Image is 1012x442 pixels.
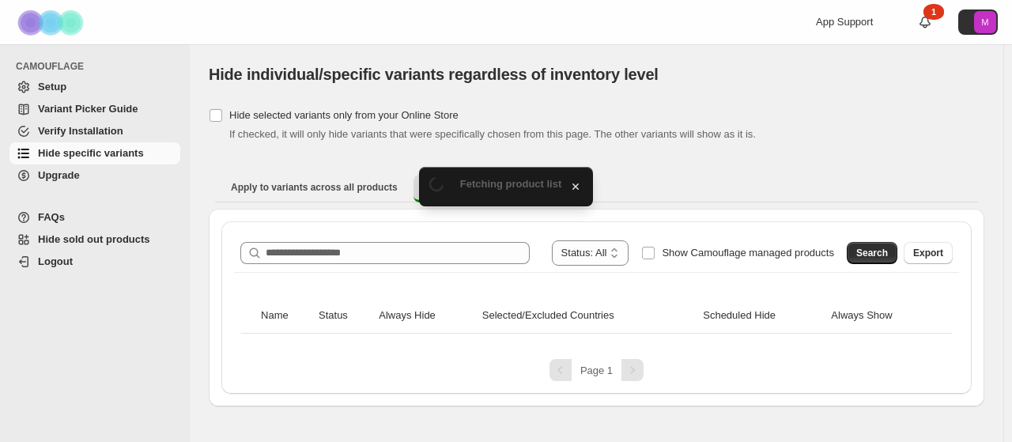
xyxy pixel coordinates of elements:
span: Apply to variants across all products [231,181,398,194]
span: Fetching product list [460,178,562,190]
nav: Pagination [234,359,959,381]
span: Hide selected variants only from your Online Store [229,109,459,121]
text: M [981,17,988,27]
span: FAQs [38,211,65,223]
a: Logout [9,251,180,273]
span: Hide individual/specific variants regardless of inventory level [209,66,659,83]
th: Scheduled Hide [698,298,826,334]
th: Selected/Excluded Countries [478,298,698,334]
span: Upgrade [38,169,80,181]
span: Search [856,247,888,259]
th: Status [314,298,374,334]
span: Verify Installation [38,125,123,137]
a: Setup [9,76,180,98]
th: Always Show [826,298,936,334]
span: Show Camouflage managed products [662,247,834,259]
div: Select variants individually [209,209,984,406]
a: Hide specific variants [9,142,180,164]
a: Hide sold out products [9,229,180,251]
span: If checked, it will only hide variants that were specifically chosen from this page. The other va... [229,128,756,140]
span: App Support [816,16,873,28]
a: Variant Picker Guide [9,98,180,120]
span: Hide sold out products [38,233,150,245]
button: Export [904,242,953,264]
th: Name [256,298,314,334]
a: Verify Installation [9,120,180,142]
a: FAQs [9,206,180,229]
a: Upgrade [9,164,180,187]
span: Avatar with initials M [974,11,996,33]
span: Logout [38,255,73,267]
span: Variant Picker Guide [38,103,138,115]
button: Search [847,242,897,264]
span: Page 1 [580,365,613,376]
button: Apply to variants across all products [218,175,410,200]
div: 1 [923,4,944,20]
span: Hide specific variants [38,147,144,159]
span: Setup [38,81,66,93]
img: Camouflage [13,1,92,44]
button: Avatar with initials M [958,9,998,35]
span: CAMOUFLAGE [16,60,182,73]
a: 1 [917,14,933,30]
th: Always Hide [374,298,477,334]
span: Export [913,247,943,259]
